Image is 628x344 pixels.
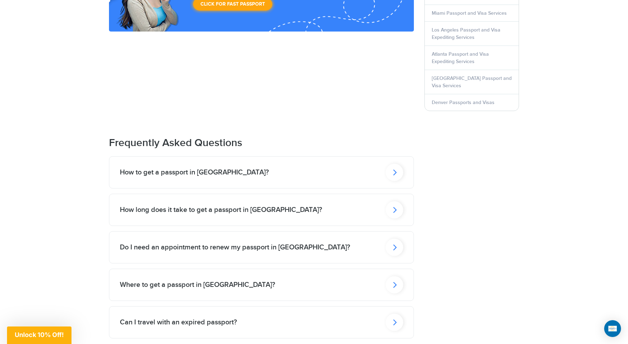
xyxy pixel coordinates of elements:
h2: Do I need an appointment to renew my passport in [GEOGRAPHIC_DATA]? [120,243,350,252]
span: Unlock 10% Off! [15,331,64,338]
a: [GEOGRAPHIC_DATA] Passport and Visa Services [432,75,512,89]
h2: Can I travel with an expired passport? [120,318,237,326]
iframe: Customer reviews powered by Trustpilot [109,32,414,116]
a: Atlanta Passport and Visa Expediting Services [432,51,489,64]
h2: Frequently Asked Questions [109,137,414,149]
a: Denver Passports and Visas [432,99,494,105]
div: Unlock 10% Off! [7,326,71,344]
h2: Where to get a passport in [GEOGRAPHIC_DATA]? [120,281,275,289]
h2: How long does it take to get a passport in [GEOGRAPHIC_DATA]? [120,206,322,214]
a: Los Angeles Passport and Visa Expediting Services [432,27,500,40]
h2: How to get a passport in [GEOGRAPHIC_DATA]? [120,168,269,177]
a: Miami Passport and Visa Services [432,10,507,16]
div: Open Intercom Messenger [604,320,621,337]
